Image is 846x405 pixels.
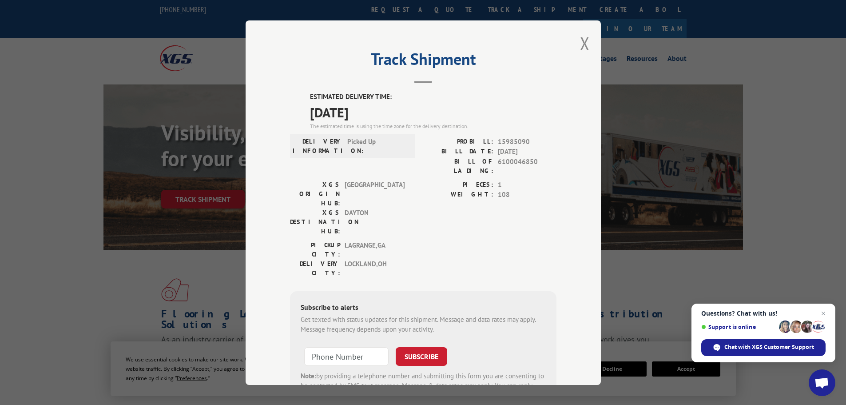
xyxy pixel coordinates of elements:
div: Get texted with status updates for this shipment. Message and data rates may apply. Message frequ... [301,314,546,334]
div: by providing a telephone number and submitting this form you are consenting to be contacted by SM... [301,371,546,401]
button: Close modal [580,32,590,55]
label: BILL OF LADING: [423,156,493,175]
span: [DATE] [310,102,556,122]
button: SUBSCRIBE [396,347,447,365]
span: 6100046850 [498,156,556,175]
span: Questions? Chat with us! [701,310,826,317]
label: DELIVERY CITY: [290,259,340,277]
span: Picked Up [347,136,407,155]
label: PROBILL: [423,136,493,147]
label: XGS ORIGIN HUB: [290,180,340,208]
label: PIECES: [423,180,493,190]
a: Open chat [809,369,835,396]
span: 1 [498,180,556,190]
span: 15985090 [498,136,556,147]
h2: Track Shipment [290,53,556,70]
label: PICKUP CITY: [290,240,340,259]
span: LAGRANGE , GA [345,240,405,259]
input: Phone Number [304,347,389,365]
label: ESTIMATED DELIVERY TIME: [310,92,556,102]
span: Chat with XGS Customer Support [724,343,814,351]
div: Subscribe to alerts [301,301,546,314]
span: DAYTON [345,208,405,236]
span: 108 [498,190,556,200]
label: WEIGHT: [423,190,493,200]
div: The estimated time is using the time zone for the delivery destination. [310,122,556,130]
span: LOCKLAND , OH [345,259,405,277]
strong: Note: [301,371,316,380]
label: BILL DATE: [423,147,493,157]
span: Chat with XGS Customer Support [701,339,826,356]
label: XGS DESTINATION HUB: [290,208,340,236]
span: [DATE] [498,147,556,157]
label: DELIVERY INFORMATION: [293,136,343,155]
span: Support is online [701,324,776,330]
span: [GEOGRAPHIC_DATA] [345,180,405,208]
